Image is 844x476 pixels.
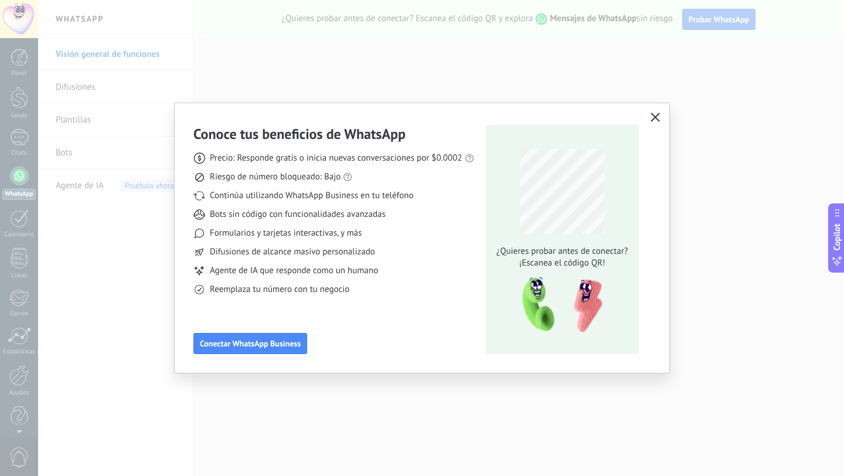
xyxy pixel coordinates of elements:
[210,209,386,220] span: Bots sin código con funcionalidades avanzadas
[210,284,349,295] span: Reemplaza tu número con tu negocio
[493,257,631,269] span: ¡Escanea el código QR!
[210,265,378,277] span: Agente de IA que responde como un humano
[193,333,307,354] button: Conectar WhatsApp Business
[200,339,301,348] span: Conectar WhatsApp Business
[210,227,362,239] span: Formularios y tarjetas interactivas, y más
[831,224,843,251] span: Copilot
[210,171,341,183] span: Riesgo de número bloqueado: Bajo
[210,190,413,202] span: Continúa utilizando WhatsApp Business en tu teléfono
[210,246,375,258] span: Difusiones de alcance masivo personalizado
[193,125,406,143] h3: Conoce tus beneficios de WhatsApp
[210,152,462,164] span: Precio: Responde gratis o inicia nuevas conversaciones por $0.0002
[512,274,605,336] img: qr-pic-1x.png
[493,246,631,257] span: ¿Quieres probar antes de conectar?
